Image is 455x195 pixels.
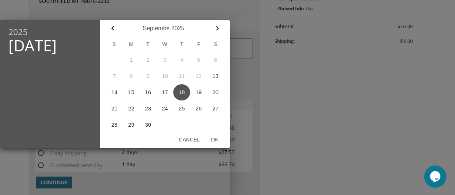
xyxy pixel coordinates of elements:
[140,117,157,133] button: 30
[157,84,174,100] button: 17
[214,40,217,48] abbr: Saturday
[129,40,134,48] abbr: Monday
[173,84,190,100] button: 18
[190,100,207,117] button: 26
[113,40,116,48] abbr: Sunday
[146,40,150,48] abbr: Tuesday
[123,117,140,133] button: 29
[140,84,157,100] button: 16
[180,40,183,48] abbr: Thursday
[123,84,140,100] button: 15
[8,27,92,37] span: 2025
[205,133,224,146] button: Ok
[106,117,123,133] button: 28
[207,84,224,100] button: 20
[173,100,190,117] button: 25
[140,100,157,117] button: 23
[8,37,92,54] span: [DATE]
[173,133,205,146] button: Cancel
[207,100,224,117] button: 27
[123,100,140,117] button: 22
[197,40,200,48] abbr: Friday
[162,40,168,48] abbr: Wednesday
[424,165,448,188] iframe: chat widget
[106,100,123,117] button: 21
[106,84,123,100] button: 14
[190,84,207,100] button: 19
[207,68,224,84] button: 13
[157,100,174,117] button: 24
